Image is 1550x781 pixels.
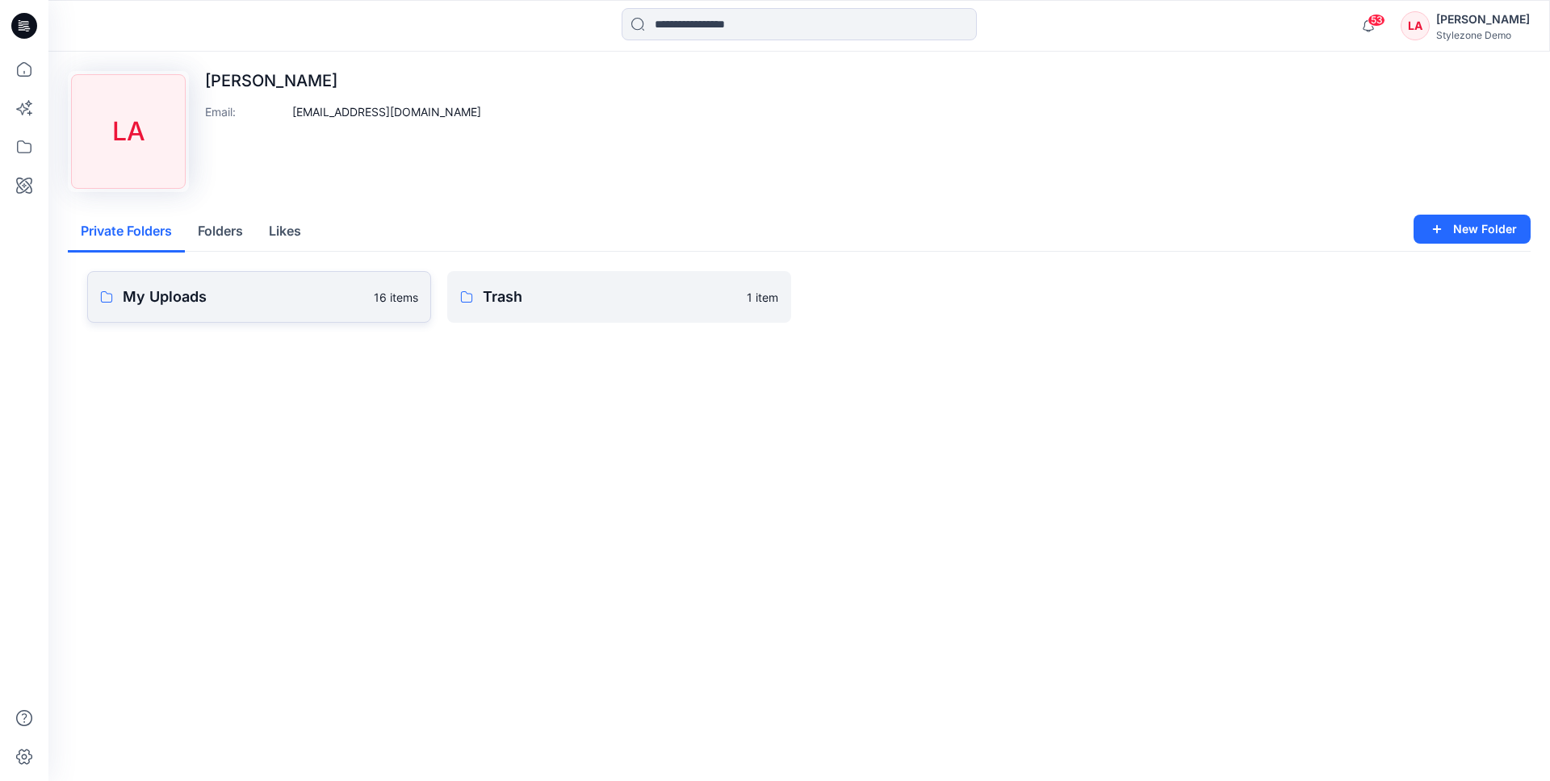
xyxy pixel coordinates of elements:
[123,286,364,308] p: My Uploads
[483,286,737,308] p: Trash
[71,74,186,189] div: LA
[292,103,481,120] p: [EMAIL_ADDRESS][DOMAIN_NAME]
[205,103,286,120] p: Email :
[1414,215,1531,244] button: New Folder
[205,71,481,90] p: [PERSON_NAME]
[374,289,418,306] p: 16 items
[185,211,256,253] button: Folders
[87,271,431,323] a: My Uploads16 items
[1436,29,1530,41] div: Stylezone Demo
[68,211,185,253] button: Private Folders
[256,211,314,253] button: Likes
[1368,14,1385,27] span: 53
[1436,10,1530,29] div: [PERSON_NAME]
[447,271,791,323] a: Trash1 item
[747,289,778,306] p: 1 item
[1401,11,1430,40] div: LA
